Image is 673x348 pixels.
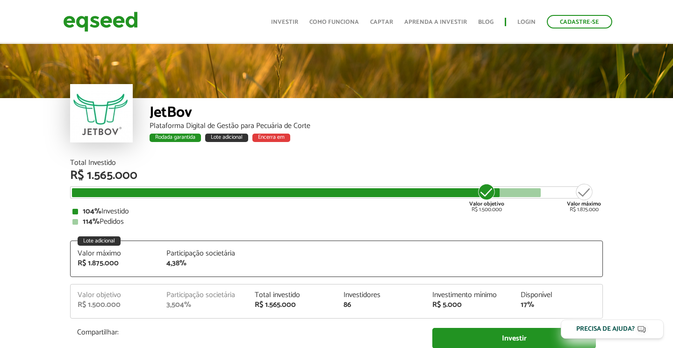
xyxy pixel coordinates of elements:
[521,301,595,309] div: 17%
[469,199,504,208] strong: Valor objetivo
[404,19,467,25] a: Aprenda a investir
[166,291,241,299] div: Participação societária
[252,134,290,142] div: Encerra em
[78,291,152,299] div: Valor objetivo
[469,183,504,213] div: R$ 1.500.000
[255,291,329,299] div: Total investido
[432,291,507,299] div: Investimento mínimo
[83,205,101,218] strong: 104%
[83,215,100,228] strong: 114%
[517,19,536,25] a: Login
[70,170,603,182] div: R$ 1.565.000
[370,19,393,25] a: Captar
[78,301,152,309] div: R$ 1.500.000
[77,328,418,337] p: Compartilhar:
[78,260,152,267] div: R$ 1.875.000
[72,218,601,226] div: Pedidos
[271,19,298,25] a: Investir
[567,183,601,213] div: R$ 1.875.000
[521,291,595,299] div: Disponível
[344,291,418,299] div: Investidores
[344,301,418,309] div: 86
[432,301,507,309] div: R$ 5.000
[150,134,201,142] div: Rodada garantida
[78,236,121,246] div: Lote adicional
[205,134,248,142] div: Lote adicional
[166,250,241,257] div: Participação societária
[567,199,601,208] strong: Valor máximo
[478,19,494,25] a: Blog
[78,250,152,257] div: Valor máximo
[166,301,241,309] div: 3,504%
[547,15,612,28] a: Cadastre-se
[63,9,138,34] img: EqSeed
[150,105,603,122] div: JetBov
[255,301,329,309] div: R$ 1.565.000
[166,260,241,267] div: 4,38%
[309,19,359,25] a: Como funciona
[70,159,603,167] div: Total Investido
[150,122,603,130] div: Plataforma Digital de Gestão para Pecuária de Corte
[72,208,601,215] div: Investido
